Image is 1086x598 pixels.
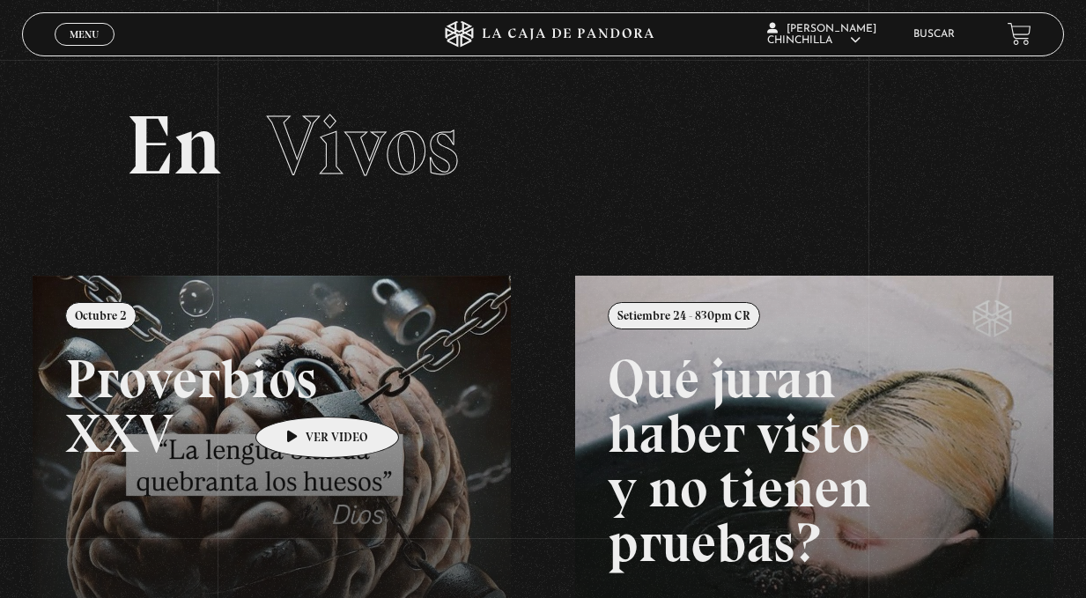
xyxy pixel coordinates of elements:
[126,104,960,188] h2: En
[63,43,105,55] span: Cerrar
[267,95,459,196] span: Vivos
[70,29,99,40] span: Menu
[1008,22,1031,46] a: View your shopping cart
[913,29,955,40] a: Buscar
[767,24,876,46] span: [PERSON_NAME] Chinchilla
